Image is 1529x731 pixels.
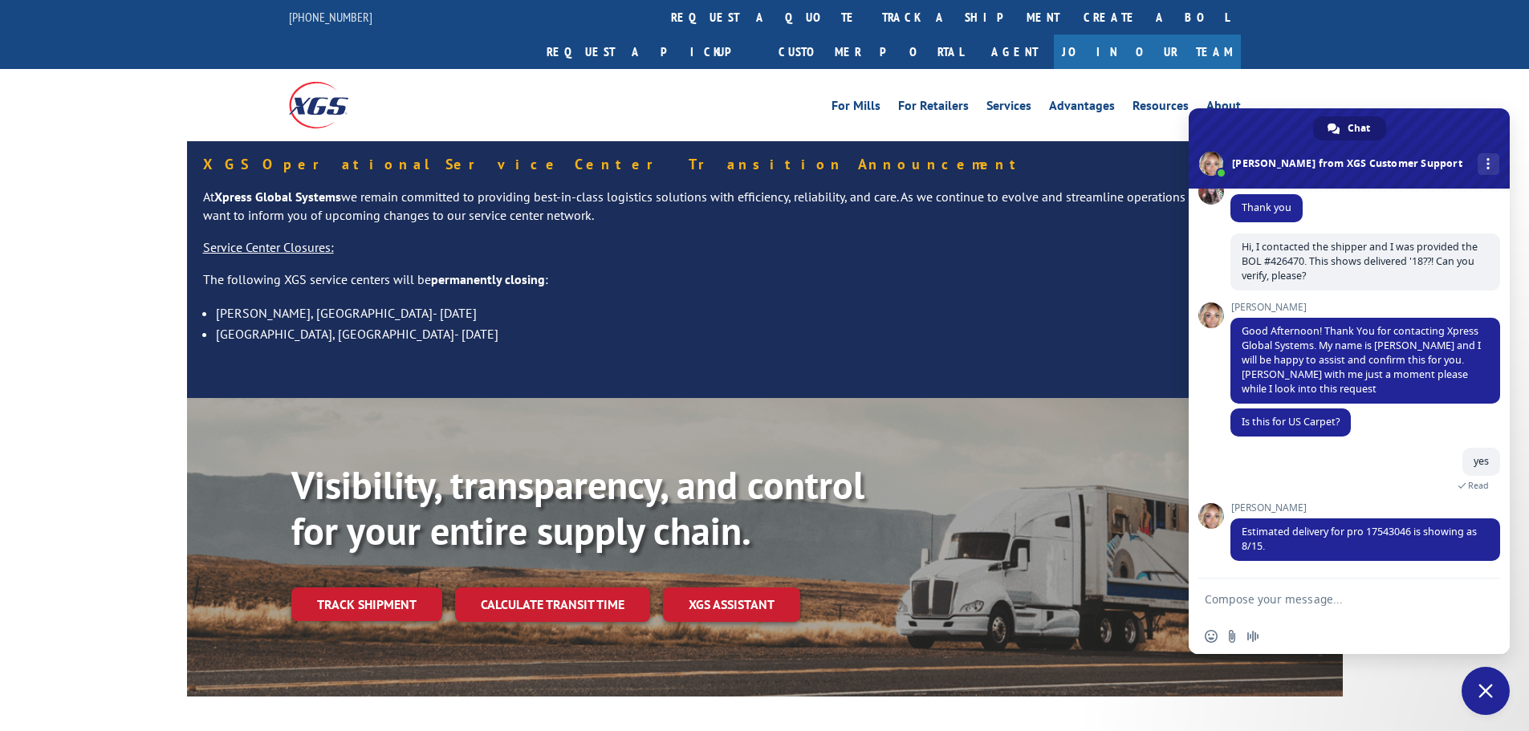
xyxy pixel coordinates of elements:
[975,35,1054,69] a: Agent
[431,271,545,287] strong: permanently closing
[291,460,864,556] b: Visibility, transparency, and control for your entire supply chain.
[663,587,800,622] a: XGS ASSISTANT
[1049,99,1115,117] a: Advantages
[986,99,1031,117] a: Services
[1242,324,1481,396] span: Good Afternoon! Thank You for contacting Xpress Global Systems. My name is [PERSON_NAME] and I wi...
[216,303,1327,323] li: [PERSON_NAME], [GEOGRAPHIC_DATA]- [DATE]
[898,99,969,117] a: For Retailers
[1205,630,1218,643] span: Insert an emoji
[203,270,1327,303] p: The following XGS service centers will be :
[1230,502,1500,514] span: [PERSON_NAME]
[203,239,334,255] u: Service Center Closures:
[1313,116,1386,140] a: Chat
[1348,116,1370,140] span: Chat
[1242,415,1340,428] span: Is this for US Carpet?
[214,189,341,205] strong: Xpress Global Systems
[203,157,1327,172] h5: XGS Operational Service Center Transition Announcement
[1205,579,1462,619] textarea: Compose your message...
[1242,525,1477,553] span: Estimated delivery for pro 17543046 is showing as 8/15.
[203,188,1327,239] p: At we remain committed to providing best-in-class logistics solutions with efficiency, reliabilit...
[1206,99,1241,117] a: About
[216,323,1327,344] li: [GEOGRAPHIC_DATA], [GEOGRAPHIC_DATA]- [DATE]
[1246,630,1259,643] span: Audio message
[455,587,650,622] a: Calculate transit time
[1462,667,1510,715] a: Close chat
[767,35,975,69] a: Customer Portal
[535,35,767,69] a: Request a pickup
[1242,201,1291,214] span: Thank you
[1054,35,1241,69] a: Join Our Team
[1468,480,1489,491] span: Read
[1230,302,1500,313] span: [PERSON_NAME]
[1474,454,1489,468] span: yes
[291,587,442,621] a: Track shipment
[832,99,880,117] a: For Mills
[1133,99,1189,117] a: Resources
[289,9,372,25] a: [PHONE_NUMBER]
[1242,240,1478,282] span: Hi, I contacted the shipper and I was provided the BOL #426470. This shows delivered '18??! Can y...
[1226,630,1238,643] span: Send a file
